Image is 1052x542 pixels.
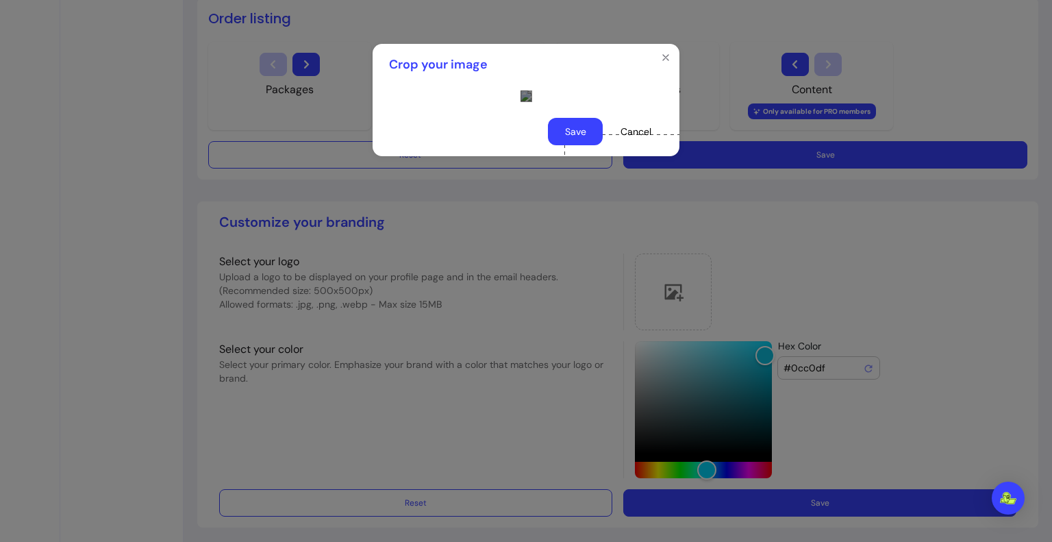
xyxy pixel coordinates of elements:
button: Cancel [608,118,663,145]
button: Close [655,47,677,69]
img: a397083e-44b1-41f5-90cd-ed9adf84e794 [521,90,531,101]
header: Crop your image [373,44,679,85]
button: Save [548,118,603,145]
div: Open Intercom Messenger [992,482,1025,515]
